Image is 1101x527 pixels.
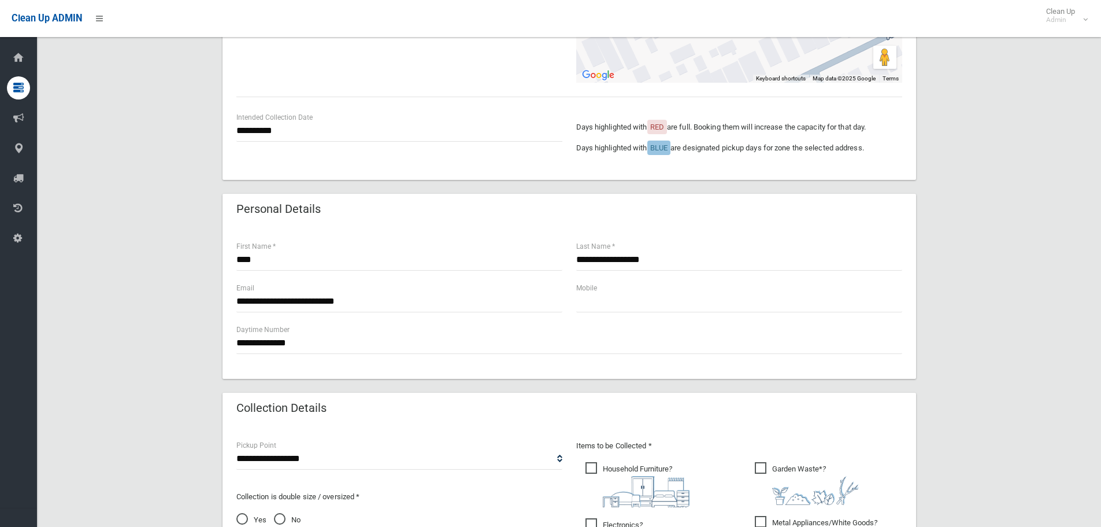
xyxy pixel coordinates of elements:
header: Collection Details [223,397,340,419]
small: Admin [1046,16,1075,24]
img: Google [579,68,617,83]
a: Terms (opens in new tab) [883,75,899,82]
p: Items to be Collected * [576,439,902,453]
span: Clean Up [1040,7,1087,24]
span: Garden Waste* [755,462,859,505]
img: aa9efdbe659d29b613fca23ba79d85cb.png [603,476,689,507]
i: ? [772,465,859,505]
header: Personal Details [223,198,335,220]
button: Keyboard shortcuts [756,75,806,83]
img: 4fd8a5c772b2c999c83690221e5242e0.png [772,476,859,505]
span: Map data ©2025 Google [813,75,876,82]
button: Drag Pegman onto the map to open Street View [873,46,896,69]
i: ? [603,465,689,507]
p: Days highlighted with are full. Booking them will increase the capacity for that day. [576,120,902,134]
span: No [274,513,301,527]
p: Collection is double size / oversized * [236,490,562,504]
span: BLUE [650,143,668,152]
span: Yes [236,513,266,527]
a: Open this area in Google Maps (opens a new window) [579,68,617,83]
span: Household Furniture [585,462,689,507]
span: RED [650,123,664,131]
p: Days highlighted with are designated pickup days for zone the selected address. [576,141,902,155]
span: Clean Up ADMIN [12,13,82,24]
